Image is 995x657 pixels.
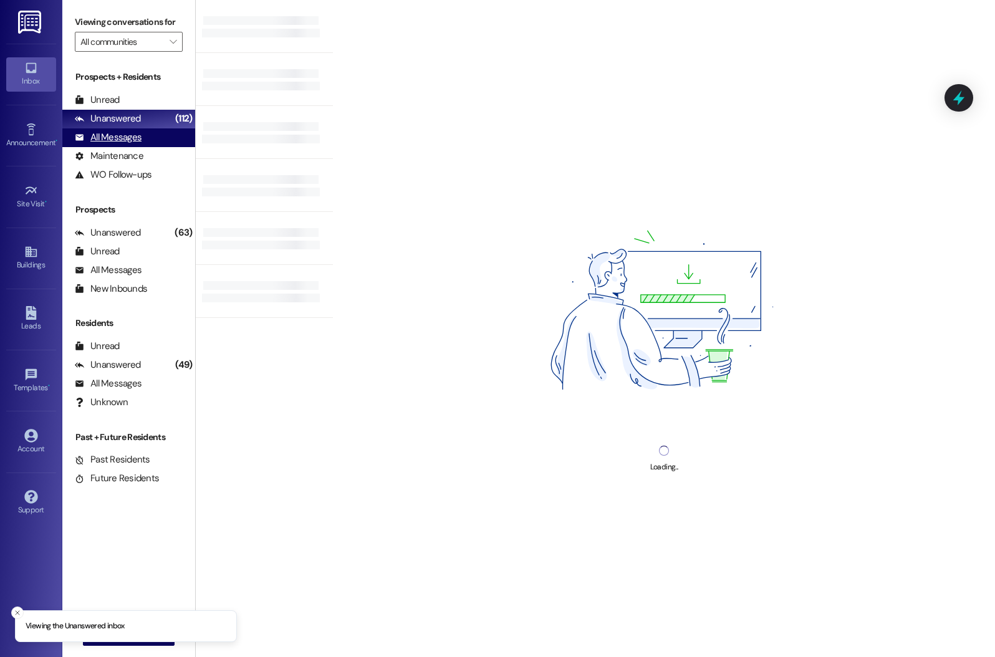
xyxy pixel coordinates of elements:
a: Support [6,486,56,520]
div: (49) [172,355,195,375]
div: Prospects + Residents [62,70,195,84]
a: Templates • [6,364,56,398]
a: Leads [6,302,56,336]
i:  [170,37,176,47]
a: Site Visit • [6,180,56,214]
input: All communities [80,32,163,52]
div: Unanswered [75,226,141,239]
div: All Messages [75,131,142,144]
a: Buildings [6,241,56,275]
div: All Messages [75,377,142,390]
div: Past Residents [75,453,150,466]
div: (112) [172,109,195,128]
a: Account [6,425,56,459]
div: Prospects [62,203,195,216]
a: Inbox [6,57,56,91]
div: Unanswered [75,112,141,125]
div: Maintenance [75,150,143,163]
div: Unread [75,340,120,353]
div: Unread [75,94,120,107]
label: Viewing conversations for [75,12,183,32]
img: ResiDesk Logo [18,11,44,34]
div: Unanswered [75,358,141,372]
div: Unread [75,245,120,258]
span: • [45,198,47,206]
p: Viewing the Unanswered inbox [26,621,125,632]
span: • [55,137,57,145]
div: Residents [62,317,195,330]
div: Future Residents [75,472,159,485]
div: Loading... [650,461,678,474]
button: Close toast [11,607,24,619]
div: (63) [171,223,195,242]
div: All Messages [75,264,142,277]
div: New Inbounds [75,282,147,295]
div: WO Follow-ups [75,168,151,181]
div: Unknown [75,396,128,409]
span: • [48,381,50,390]
div: Past + Future Residents [62,431,195,444]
